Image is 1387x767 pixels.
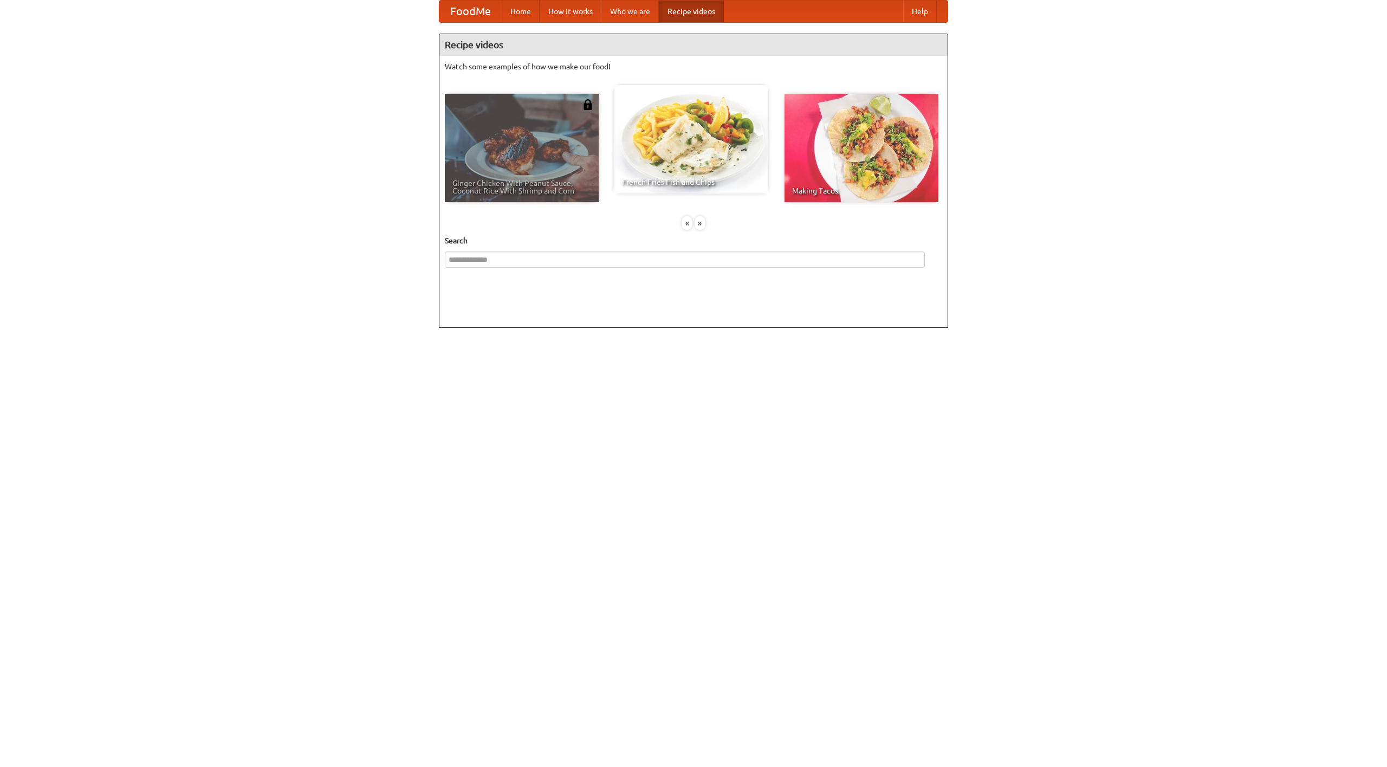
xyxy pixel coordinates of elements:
h5: Search [445,235,942,246]
span: French Fries Fish and Chips [622,178,761,186]
span: Making Tacos [792,187,931,195]
div: « [682,216,692,230]
a: Home [502,1,540,22]
div: » [695,216,705,230]
h4: Recipe videos [439,34,948,56]
a: Who we are [601,1,659,22]
a: Making Tacos [785,94,938,202]
img: 483408.png [582,99,593,110]
a: How it works [540,1,601,22]
p: Watch some examples of how we make our food! [445,61,942,72]
a: FoodMe [439,1,502,22]
a: French Fries Fish and Chips [614,85,768,194]
a: Help [903,1,937,22]
a: Recipe videos [659,1,724,22]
